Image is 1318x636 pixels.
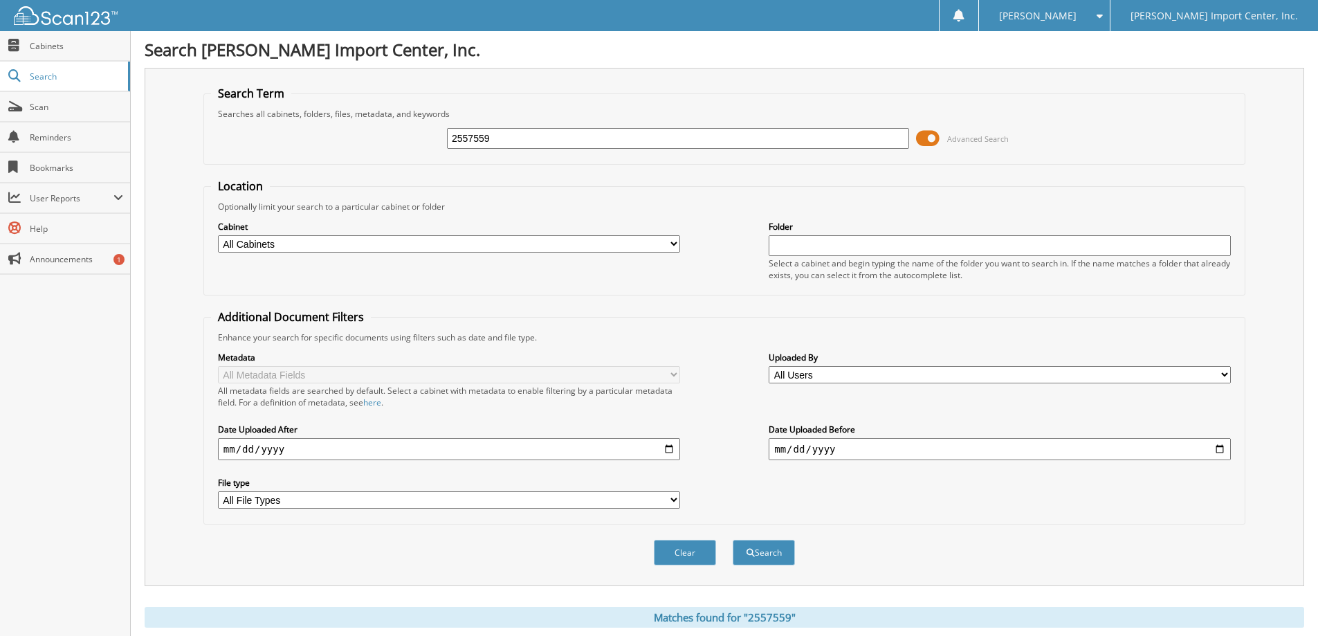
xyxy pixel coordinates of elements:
[14,6,118,25] img: scan123-logo-white.svg
[769,352,1231,363] label: Uploaded By
[218,477,680,489] label: File type
[218,438,680,460] input: start
[218,385,680,408] div: All metadata fields are searched by default. Select a cabinet with metadata to enable filtering b...
[218,424,680,435] label: Date Uploaded After
[211,108,1238,120] div: Searches all cabinets, folders, files, metadata, and keywords
[211,309,371,325] legend: Additional Document Filters
[30,71,121,82] span: Search
[218,352,680,363] label: Metadata
[733,540,795,565] button: Search
[30,223,123,235] span: Help
[769,424,1231,435] label: Date Uploaded Before
[30,192,113,204] span: User Reports
[769,221,1231,233] label: Folder
[30,253,123,265] span: Announcements
[211,331,1238,343] div: Enhance your search for specific documents using filters such as date and file type.
[30,131,123,143] span: Reminders
[211,201,1238,212] div: Optionally limit your search to a particular cabinet or folder
[113,254,125,265] div: 1
[769,257,1231,281] div: Select a cabinet and begin typing the name of the folder you want to search in. If the name match...
[947,134,1009,144] span: Advanced Search
[218,221,680,233] label: Cabinet
[145,607,1304,628] div: Matches found for "2557559"
[211,86,291,101] legend: Search Term
[30,40,123,52] span: Cabinets
[1131,12,1298,20] span: [PERSON_NAME] Import Center, Inc.
[999,12,1077,20] span: [PERSON_NAME]
[30,101,123,113] span: Scan
[654,540,716,565] button: Clear
[363,397,381,408] a: here
[211,179,270,194] legend: Location
[145,38,1304,61] h1: Search [PERSON_NAME] Import Center, Inc.
[769,438,1231,460] input: end
[30,162,123,174] span: Bookmarks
